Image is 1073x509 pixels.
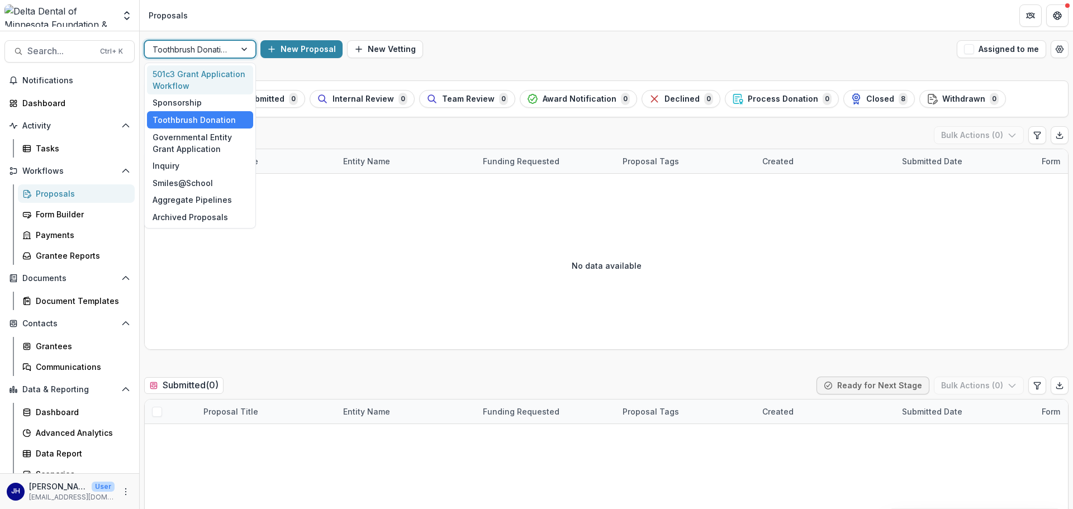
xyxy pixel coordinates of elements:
[336,399,476,424] div: Entity Name
[36,142,126,154] div: Tasks
[197,399,336,424] div: Proposal Title
[895,149,1035,173] div: Submitted Date
[336,149,476,173] div: Entity Name
[36,208,126,220] div: Form Builder
[36,188,126,199] div: Proposals
[442,94,495,104] span: Team Review
[476,399,616,424] div: Funding Requested
[419,90,515,108] button: Team Review0
[4,162,135,180] button: Open Workflows
[476,149,616,173] div: Funding Requested
[149,9,188,21] div: Proposals
[147,111,253,129] div: Toothbrush Donation
[1046,4,1069,27] button: Get Help
[221,90,305,108] button: Submitted0
[934,126,1024,144] button: Bulk Actions (0)
[289,93,298,105] span: 0
[572,260,642,272] p: No data available
[18,358,135,376] a: Communications
[756,399,895,424] div: Created
[36,468,126,480] div: Scenarios
[756,149,895,173] div: Created
[18,184,135,203] a: Proposals
[22,97,126,109] div: Dashboard
[616,149,756,173] div: Proposal Tags
[18,292,135,310] a: Document Templates
[36,427,126,439] div: Advanced Analytics
[476,155,566,167] div: Funding Requested
[398,93,407,105] span: 0
[197,149,336,173] div: Proposal Title
[29,481,87,492] p: [PERSON_NAME]
[36,340,126,352] div: Grantees
[934,377,1024,394] button: Bulk Actions (0)
[22,121,117,131] span: Activity
[18,403,135,421] a: Dashboard
[1028,126,1046,144] button: Edit table settings
[347,40,423,58] button: New Vetting
[1028,377,1046,394] button: Edit table settings
[147,65,253,94] div: 501c3 Grant Application Workflow
[18,205,135,223] a: Form Builder
[11,488,20,495] div: John Howe
[725,90,839,108] button: Process Donation0
[1051,126,1069,144] button: Export table data
[616,399,756,424] div: Proposal Tags
[147,192,253,209] div: Aggregate Pipelines
[1019,4,1042,27] button: Partners
[147,157,253,174] div: Inquiry
[4,315,135,332] button: Open Contacts
[22,319,117,329] span: Contacts
[866,94,894,104] span: Closed
[895,406,969,417] div: Submitted Date
[899,93,908,105] span: 8
[616,406,686,417] div: Proposal Tags
[27,46,93,56] span: Search...
[756,406,800,417] div: Created
[704,93,713,105] span: 0
[919,90,1006,108] button: Withdrawn0
[18,337,135,355] a: Grantees
[816,377,929,394] button: Ready for Next Stage
[92,482,115,492] p: User
[4,4,115,27] img: Delta Dental of Minnesota Foundation & Community Giving logo
[895,399,1035,424] div: Submitted Date
[36,361,126,373] div: Communications
[1051,377,1069,394] button: Export table data
[98,45,125,58] div: Ctrl + K
[36,229,126,241] div: Payments
[333,94,394,104] span: Internal Review
[4,380,135,398] button: Open Data & Reporting
[942,94,985,104] span: Withdrawn
[1035,155,1067,167] div: Form
[616,155,686,167] div: Proposal Tags
[336,155,397,167] div: Entity Name
[36,448,126,459] div: Data Report
[1051,40,1069,58] button: Open table manager
[18,424,135,442] a: Advanced Analytics
[4,269,135,287] button: Open Documents
[756,155,800,167] div: Created
[18,139,135,158] a: Tasks
[147,94,253,112] div: Sponsorship
[22,274,117,283] span: Documents
[642,90,720,108] button: Declined0
[244,94,284,104] span: Submitted
[18,465,135,483] a: Scenarios
[957,40,1046,58] button: Assigned to me
[147,174,253,192] div: Smiles@School
[4,117,135,135] button: Open Activity
[499,93,508,105] span: 0
[36,295,126,307] div: Document Templates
